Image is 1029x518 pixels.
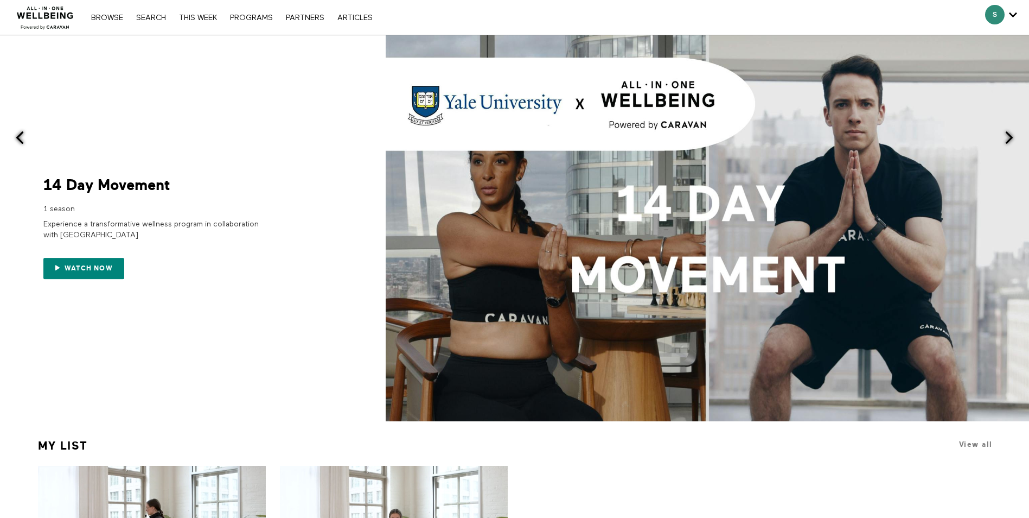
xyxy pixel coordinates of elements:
a: ARTICLES [332,14,378,22]
a: Search [131,14,171,22]
a: PROGRAMS [225,14,278,22]
a: My list [38,434,88,457]
a: View all [959,440,993,448]
a: Browse [86,14,129,22]
a: PARTNERS [280,14,330,22]
a: THIS WEEK [174,14,222,22]
nav: Primary [86,12,378,23]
